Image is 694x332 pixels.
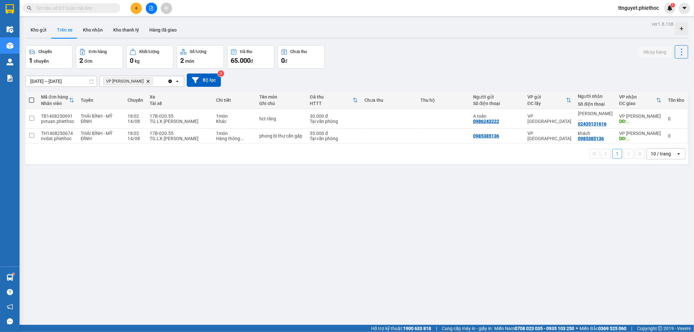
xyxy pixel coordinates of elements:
[651,151,671,157] div: 10 / trang
[76,45,123,69] button: Đơn hàng2đơn
[12,273,14,275] sup: 1
[619,131,661,136] div: VP [PERSON_NAME]
[667,5,673,11] img: icon-new-feature
[278,45,325,69] button: Chưa thu0đ
[310,94,353,100] div: Đã thu
[307,92,361,109] th: Toggle SortBy
[7,59,13,65] img: warehouse-icon
[38,92,77,109] th: Toggle SortBy
[371,325,431,332] span: Hỗ trợ kỹ thuật:
[285,59,287,64] span: đ
[180,57,184,64] span: 2
[668,116,684,121] div: 0
[149,6,154,10] span: file-add
[613,4,664,12] span: ttnguyet.phiethoc
[150,131,210,136] div: 17B-020.55
[41,131,74,136] div: TH1408250674
[25,45,73,69] button: Chuyến1chuyến
[524,92,575,109] th: Toggle SortBy
[134,6,139,10] span: plus
[25,22,52,38] button: Kho gửi
[216,98,253,103] div: Chi tiết
[436,325,437,332] span: |
[52,22,78,38] button: Trên xe
[7,304,13,310] span: notification
[578,101,613,107] div: Số điện thoại
[41,101,69,106] div: Nhân viên
[128,119,143,124] div: 14/08
[128,131,143,136] div: 18:02
[259,101,304,106] div: Ghi chú
[216,119,253,124] div: Khác
[7,274,13,281] img: warehouse-icon
[150,136,210,141] div: TG.LX.[PERSON_NAME]
[281,57,285,64] span: 0
[146,3,157,14] button: file-add
[150,101,210,106] div: Tài xế
[259,116,304,121] div: hct răng
[676,151,681,156] svg: open
[126,45,173,69] button: Khối lượng0kg
[81,131,112,141] span: THÁI BÌNH - MỸ ĐÌNH
[576,327,578,330] span: ⚪️
[7,289,13,295] span: question-circle
[139,49,159,54] div: Khối lượng
[259,133,304,139] div: phong bì thư cần gấp
[291,49,307,54] div: Chưa thu
[578,116,582,121] span: ...
[578,94,613,99] div: Người nhận
[310,131,358,136] div: 35.000 đ
[81,113,112,124] span: THÁI BÌNH - MỸ ĐÌNH
[578,121,606,126] div: 02435131616
[8,8,41,41] img: logo.jpg
[638,46,672,58] button: Nhập hàng
[7,42,13,49] img: warehouse-icon
[154,78,155,85] input: Selected VP Nguyễn Xiển.
[84,59,92,64] span: đơn
[8,47,114,58] b: GỬI : VP [PERSON_NAME]
[672,3,674,7] span: 1
[81,98,121,103] div: Tuyến
[135,59,140,64] span: kg
[36,5,113,12] input: Tìm tên, số ĐT hoặc mã đơn
[7,26,13,33] img: warehouse-icon
[527,113,571,124] div: VP [GEOGRAPHIC_DATA]
[130,57,133,64] span: 0
[7,318,13,325] span: message
[364,98,414,103] div: Chưa thu
[34,59,49,64] span: chuyến
[216,113,253,119] div: 1 món
[26,76,97,86] input: Select a date range.
[6,4,14,14] img: logo-vxr
[144,22,182,38] button: Hàng đã giao
[619,136,661,141] div: DĐ: .
[494,325,574,332] span: Miền Nam
[128,136,143,141] div: 14/08
[150,94,210,100] div: Xe
[616,92,665,109] th: Toggle SortBy
[240,49,252,54] div: Đã thu
[473,133,499,139] div: 0985385136
[679,3,690,14] button: caret-down
[310,101,353,106] div: HTTT
[7,75,13,82] img: solution-icon
[578,136,604,141] div: 0985385136
[41,113,74,119] div: TB1408250691
[612,149,622,159] button: 1
[218,70,224,77] sup: 3
[619,119,661,124] div: DĐ: .
[668,133,684,139] div: 0
[89,49,107,54] div: Đơn hàng
[130,3,142,14] button: plus
[473,113,521,119] div: A toản
[103,77,153,85] span: VP Nguyễn Xiển, close by backspace
[61,24,272,32] li: Hotline: 1900 3383, ĐT/Zalo : 0862837383
[619,94,656,100] div: VP nhận
[79,57,83,64] span: 2
[675,22,688,35] div: Tạo kho hàng mới
[41,136,74,141] div: nvdat.phiethoc
[106,79,143,84] span: VP Nguyễn Xiển
[473,94,521,100] div: Người gửi
[403,326,431,331] strong: 1900 633 818
[259,94,304,100] div: Tên món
